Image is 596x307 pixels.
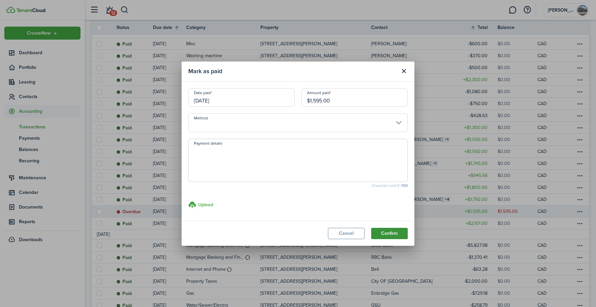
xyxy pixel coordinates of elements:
b: 150 [401,183,408,189]
button: Close modal [398,66,409,77]
small: Character limit: 0 / [188,184,408,188]
input: mm/dd/yyyy [188,88,295,107]
button: Cancel [328,228,365,239]
input: 0.00 [301,88,408,107]
modal-title: Mark as paid [188,65,396,78]
button: Confirm [371,228,408,239]
h3: Upload [198,201,213,208]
